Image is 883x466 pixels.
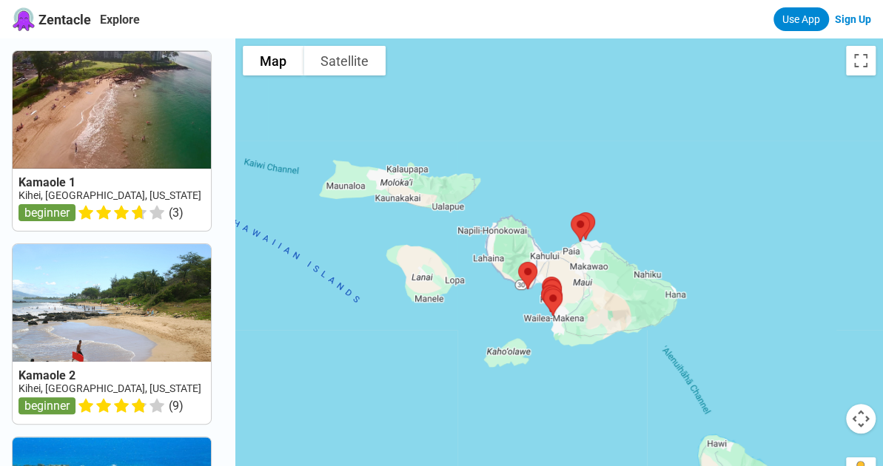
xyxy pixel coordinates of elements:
[846,46,876,75] button: Toggle fullscreen view
[38,12,91,27] span: Zentacle
[243,46,303,75] button: Show street map
[12,7,36,31] img: Zentacle logo
[835,13,871,25] a: Sign Up
[12,7,91,31] a: Zentacle logoZentacle
[773,7,829,31] a: Use App
[100,13,140,27] a: Explore
[19,382,201,394] a: Kihei, [GEOGRAPHIC_DATA], [US_STATE]
[19,189,201,201] a: Kihei, [GEOGRAPHIC_DATA], [US_STATE]
[846,404,876,433] button: Map camera controls
[303,46,386,75] button: Show satellite imagery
